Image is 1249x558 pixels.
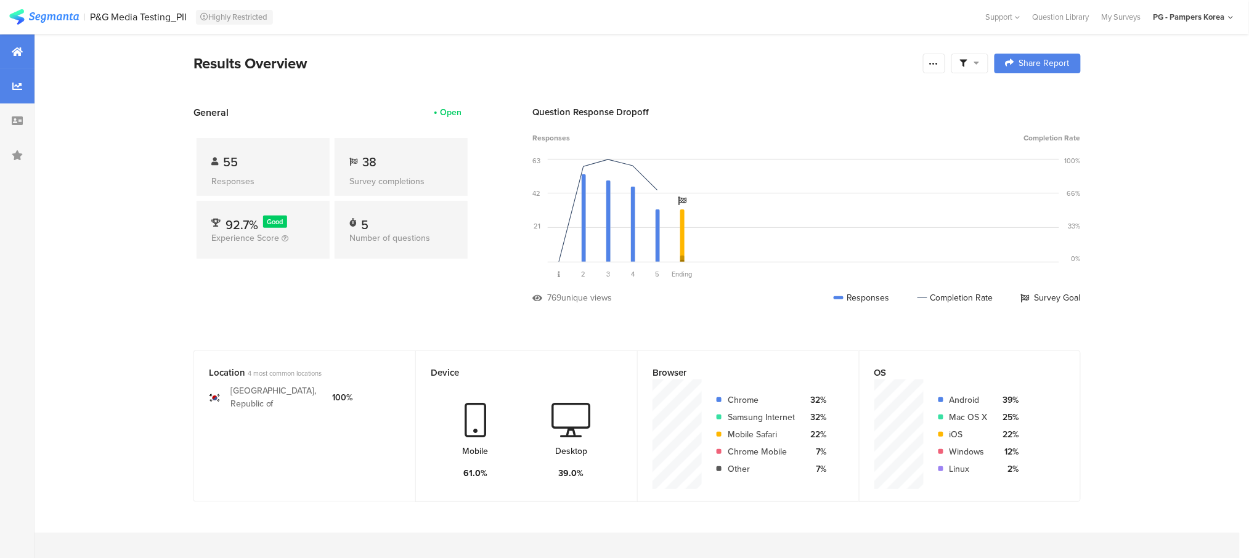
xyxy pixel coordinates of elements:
[248,368,322,378] span: 4 most common locations
[631,269,635,279] span: 4
[834,291,890,304] div: Responses
[532,132,570,144] span: Responses
[559,467,584,480] div: 39.0%
[1067,188,1081,198] div: 66%
[805,445,826,458] div: 7%
[1068,221,1081,231] div: 33%
[463,445,489,458] div: Mobile
[1021,291,1081,304] div: Survey Goal
[230,384,323,410] div: [GEOGRAPHIC_DATA], Republic of
[998,445,1019,458] div: 12%
[1019,59,1070,68] span: Share Report
[440,106,462,119] div: Open
[362,153,376,171] span: 38
[333,391,353,404] div: 100%
[532,105,1081,119] div: Question Response Dropoff
[728,394,795,406] div: Chrome
[998,394,1019,406] div: 39%
[653,366,824,379] div: Browser
[223,153,238,171] span: 55
[84,10,86,24] div: |
[805,463,826,475] div: 7%
[678,196,686,205] i: Survey Goal
[1027,11,1096,23] a: Question Library
[211,175,315,188] div: Responses
[917,291,993,304] div: Completion Rate
[226,216,258,234] span: 92.7%
[670,269,694,279] div: Ending
[1065,156,1081,166] div: 100%
[606,269,610,279] span: 3
[532,188,540,198] div: 42
[532,156,540,166] div: 63
[728,445,795,458] div: Chrome Mobile
[998,411,1019,424] div: 25%
[950,428,988,441] div: iOS
[555,445,587,458] div: Desktop
[1024,132,1081,144] span: Completion Rate
[209,366,380,379] div: Location
[561,291,612,304] div: unique views
[431,366,602,379] div: Device
[349,175,453,188] div: Survey completions
[998,463,1019,475] div: 2%
[193,105,229,119] span: General
[728,463,795,475] div: Other
[950,394,988,406] div: Android
[196,10,273,25] div: Highly Restricted
[950,463,988,475] div: Linux
[1153,11,1225,23] div: PG - Pampers Korea
[805,394,826,406] div: 32%
[211,232,279,245] span: Experience Score
[582,269,586,279] span: 2
[193,52,917,75] div: Results Overview
[9,9,79,25] img: segmanta logo
[267,217,283,227] span: Good
[950,445,988,458] div: Windows
[805,428,826,441] div: 22%
[1096,11,1147,23] a: My Surveys
[874,366,1045,379] div: OS
[91,11,187,23] div: P&G Media Testing_PII
[986,7,1020,26] div: Support
[656,269,660,279] span: 5
[998,428,1019,441] div: 22%
[805,411,826,424] div: 32%
[361,216,368,228] div: 5
[728,411,795,424] div: Samsung Internet
[463,467,487,480] div: 61.0%
[728,428,795,441] div: Mobile Safari
[547,291,561,304] div: 769
[1072,254,1081,264] div: 0%
[349,232,430,245] span: Number of questions
[534,221,540,231] div: 21
[950,411,988,424] div: Mac OS X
